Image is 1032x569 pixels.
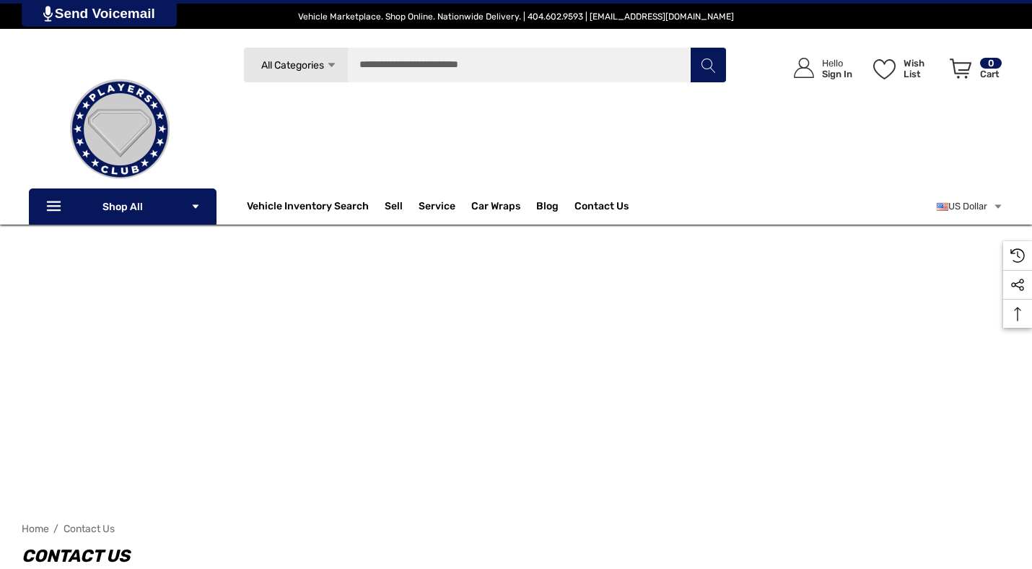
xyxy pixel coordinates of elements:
[794,58,814,78] svg: Icon User Account
[980,69,1002,79] p: Cart
[261,59,323,71] span: All Categories
[1010,248,1025,263] svg: Recently Viewed
[385,192,419,221] a: Sell
[298,12,734,22] span: Vehicle Marketplace. Shop Online. Nationwide Delivery. | 404.602.9593 | [EMAIL_ADDRESS][DOMAIN_NAME]
[471,192,536,221] a: Car Wraps
[536,200,559,216] a: Blog
[822,58,852,69] p: Hello
[1010,278,1025,292] svg: Social Media
[22,516,1010,542] nav: Breadcrumb
[574,200,629,216] a: Contact Us
[64,523,115,535] a: Contact Us
[777,43,860,93] a: Sign in
[873,59,896,79] svg: Wish List
[48,57,192,201] img: Players Club | Cars For Sale
[22,523,49,535] a: Home
[690,47,726,83] button: Search
[950,58,971,79] svg: Review Your Cart
[419,200,455,216] a: Service
[937,192,1003,221] a: USD
[385,200,403,216] span: Sell
[43,6,53,22] img: PjwhLS0gR2VuZXJhdG9yOiBHcmF2aXQuaW8gLS0+PHN2ZyB4bWxucz0iaHR0cDovL3d3dy53My5vcmcvMjAwMC9zdmciIHhtb...
[980,58,1002,69] p: 0
[943,43,1003,100] a: Cart with 0 items
[326,60,337,71] svg: Icon Arrow Down
[247,200,369,216] a: Vehicle Inventory Search
[1003,307,1032,321] svg: Top
[243,47,348,83] a: All Categories Icon Arrow Down Icon Arrow Up
[904,58,942,79] p: Wish List
[29,188,217,225] p: Shop All
[867,43,943,93] a: Wish List Wish List
[45,199,66,215] svg: Icon Line
[191,201,201,212] svg: Icon Arrow Down
[822,69,852,79] p: Sign In
[471,200,520,216] span: Car Wraps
